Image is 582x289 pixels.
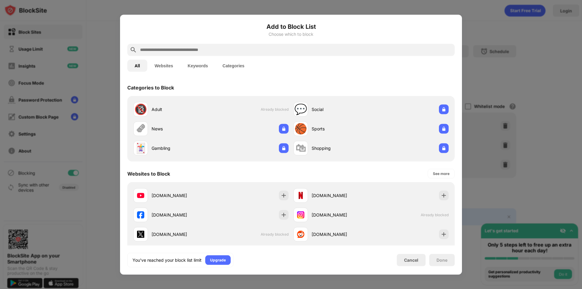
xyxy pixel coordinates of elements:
[433,170,450,176] div: See more
[261,107,289,112] span: Already blocked
[152,106,211,113] div: Adult
[312,212,371,218] div: [DOMAIN_NAME]
[294,103,307,116] div: 💬
[297,192,304,199] img: favicons
[297,211,304,218] img: favicons
[127,32,455,36] div: Choose which to block
[132,257,202,263] div: You’ve reached your block list limit
[152,192,211,199] div: [DOMAIN_NAME]
[294,123,307,135] div: 🏀
[421,213,449,217] span: Already blocked
[404,257,418,263] div: Cancel
[127,22,455,31] h6: Add to Block List
[312,106,371,113] div: Social
[296,142,306,154] div: 🛍
[436,257,447,262] div: Done
[127,84,174,90] div: Categories to Block
[137,192,144,199] img: favicons
[180,59,215,72] button: Keywords
[152,126,211,132] div: News
[261,232,289,237] span: Already blocked
[147,59,180,72] button: Websites
[312,145,371,151] div: Shopping
[134,103,147,116] div: 🔞
[312,192,371,199] div: [DOMAIN_NAME]
[127,170,170,176] div: Websites to Block
[152,212,211,218] div: [DOMAIN_NAME]
[135,123,146,135] div: 🗞
[137,230,144,238] img: favicons
[152,231,211,237] div: [DOMAIN_NAME]
[130,46,137,53] img: search.svg
[312,231,371,237] div: [DOMAIN_NAME]
[137,211,144,218] img: favicons
[152,145,211,151] div: Gambling
[215,59,252,72] button: Categories
[312,126,371,132] div: Sports
[127,59,147,72] button: All
[210,257,226,263] div: Upgrade
[297,230,304,238] img: favicons
[134,142,147,154] div: 🃏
